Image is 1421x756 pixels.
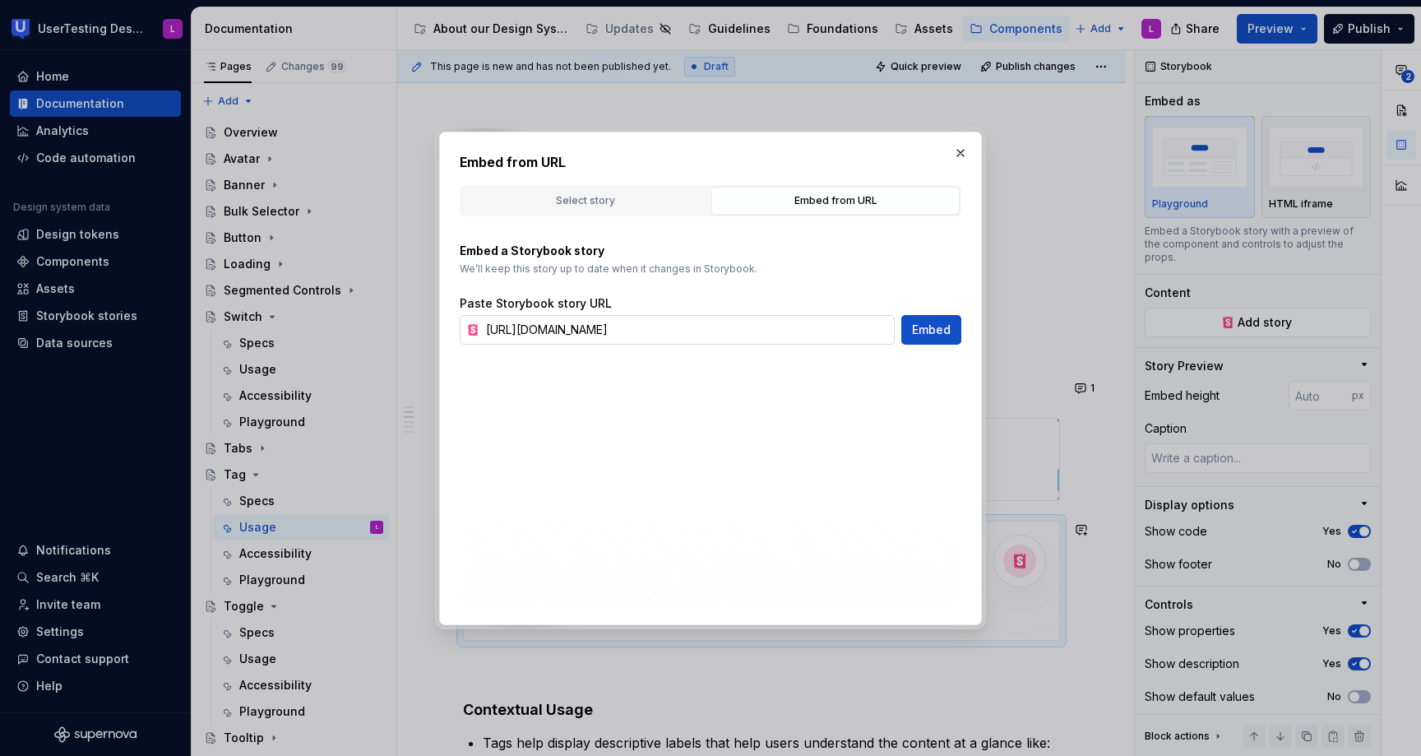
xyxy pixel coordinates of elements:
p: Embed a Storybook story [460,243,961,259]
button: Embed [901,315,961,345]
div: Select story [467,192,704,209]
div: Embed from URL [717,192,954,209]
span: Embed [912,322,951,338]
input: https://storybook.com/story/... [479,315,895,345]
p: We’ll keep this story up to date when it changes in Storybook. [460,262,961,276]
h2: Embed from URL [460,152,961,172]
label: Paste Storybook story URL [460,295,612,312]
